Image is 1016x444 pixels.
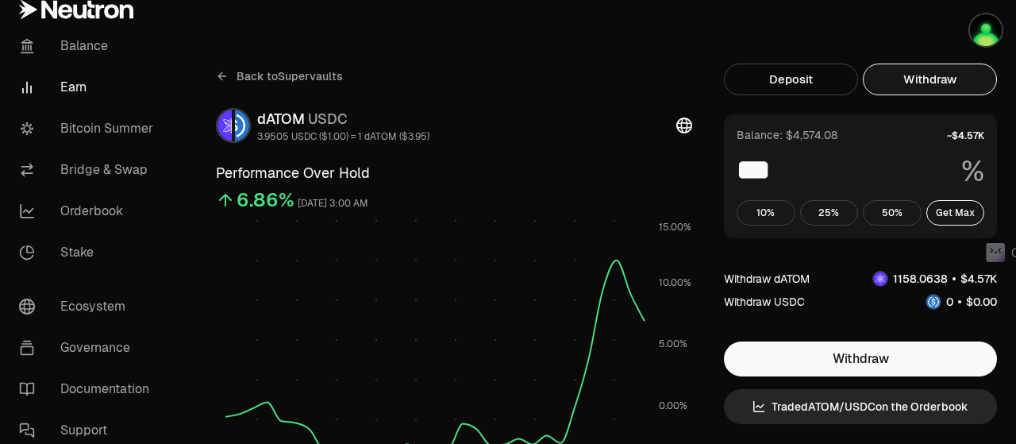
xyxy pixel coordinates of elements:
[6,232,171,273] a: Stake
[724,342,997,376] button: Withdraw
[257,130,429,143] div: 3.9505 USDC ($1.00) = 1 dATOM ($3.95)
[6,149,171,191] a: Bridge & Swap
[298,195,368,213] div: [DATE] 3:00 AM
[6,108,171,149] a: Bitcoin Summer
[6,67,171,108] a: Earn
[873,272,887,286] img: dATOM Logo
[6,369,171,410] a: Documentation
[216,64,343,89] a: Back toSupervaults
[737,127,837,143] div: Balance: $4,574.08
[800,200,859,226] button: 25%
[724,64,858,95] button: Deposit
[926,295,941,309] img: USDC Logo
[308,110,348,128] span: USDC
[6,191,171,232] a: Orderbook
[926,200,985,226] button: Get Max
[863,200,922,226] button: 50%
[659,276,691,289] tspan: 10.00%
[724,294,805,310] div: Withdraw USDC
[257,108,429,130] div: dATOM
[659,400,687,412] tspan: 0.00%
[724,271,810,287] div: Withdraw dATOM
[235,110,249,141] img: USDC Logo
[6,286,171,327] a: Ecosystem
[6,25,171,67] a: Balance
[237,68,343,84] span: Back to Supervaults
[970,14,1002,46] img: Kycka wallet
[217,110,232,141] img: dATOM Logo
[659,338,687,350] tspan: 5.00%
[6,327,171,369] a: Governance
[737,200,795,226] button: 10%
[237,187,294,213] div: 6.86%
[724,389,997,424] a: TradedATOM/USDCon the Orderbook
[961,156,984,187] span: %
[216,162,692,184] h3: Performance Over Hold
[659,221,691,234] tspan: 15.00%
[863,64,997,95] button: Withdraw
